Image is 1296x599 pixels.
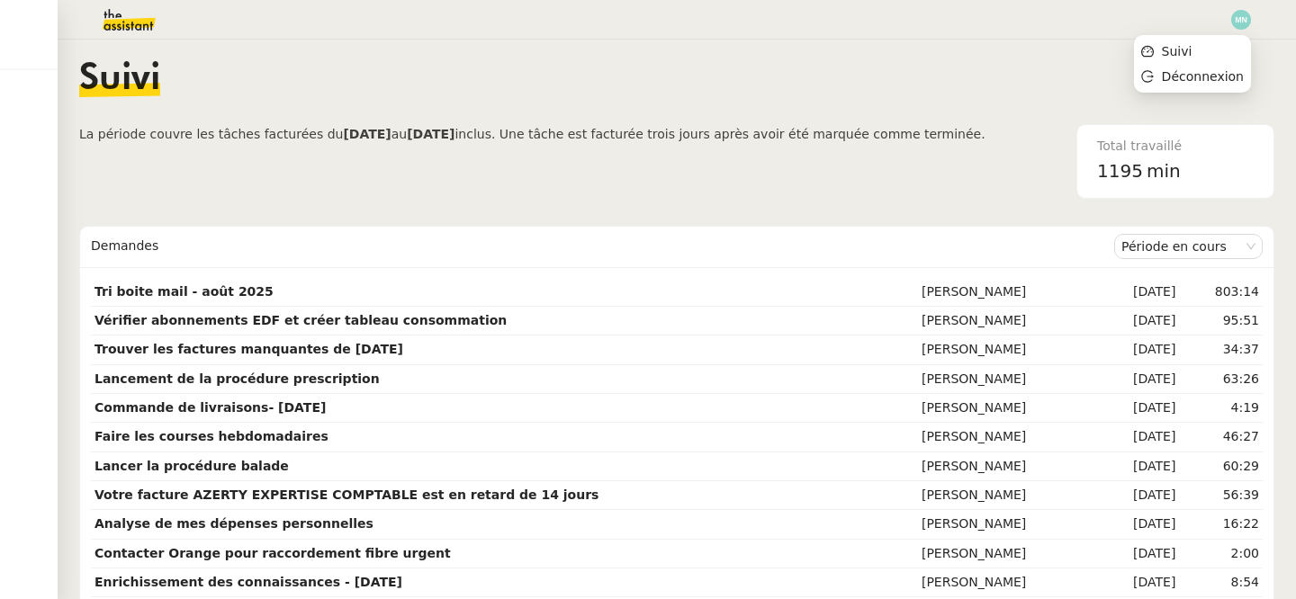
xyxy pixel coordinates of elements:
[94,575,402,589] strong: Enrichissement des connaissances - [DATE]
[1179,423,1263,451] td: 46:27
[1179,335,1263,364] td: 34:37
[1099,335,1179,364] td: [DATE]
[918,423,1099,451] td: [PERSON_NAME]
[94,429,328,443] strong: Faire les courses hebdomadaires
[343,127,391,141] b: [DATE]
[1099,394,1179,423] td: [DATE]
[94,516,373,531] strong: Analyse de mes dépenses personnelles
[407,127,454,141] b: [DATE]
[1162,44,1192,58] span: Suivi
[1099,510,1179,539] td: [DATE]
[918,452,1099,481] td: [PERSON_NAME]
[1097,160,1143,182] span: 1195
[94,371,380,386] strong: Lancement de la procédure prescription
[1099,307,1179,335] td: [DATE]
[94,546,451,560] strong: Contacter Orange pour raccordement fibre urgent
[79,127,343,141] span: La période couvre les tâches facturées du
[918,568,1099,597] td: [PERSON_NAME]
[1179,452,1263,481] td: 60:29
[1179,481,1263,510] td: 56:39
[1147,156,1181,186] span: min
[918,307,1099,335] td: [PERSON_NAME]
[918,394,1099,423] td: [PERSON_NAME]
[918,365,1099,394] td: [PERSON_NAME]
[918,510,1099,539] td: [PERSON_NAME]
[1099,481,1179,510] td: [DATE]
[1099,423,1179,451] td: [DATE]
[391,127,407,141] span: au
[1099,278,1179,307] td: [DATE]
[918,335,1099,364] td: [PERSON_NAME]
[1179,307,1263,335] td: 95:51
[1099,540,1179,568] td: [DATE]
[1179,394,1263,423] td: 4:19
[1179,568,1263,597] td: 8:54
[94,487,598,502] strong: Votre facture AZERTY EXPERTISE COMPTABLE est en retard de 14 jours
[94,342,403,356] strong: Trouver les factures manquantes de [DATE]
[1179,365,1263,394] td: 63:26
[79,61,160,97] span: Suivi
[94,459,289,473] strong: Lancer la procédure balade
[1099,568,1179,597] td: [DATE]
[1097,136,1254,156] div: Total travaillé
[94,284,274,299] strong: Tri boite mail - août 2025
[1162,69,1244,84] span: Déconnexion
[1179,278,1263,307] td: 803:14
[454,127,985,141] span: inclus. Une tâche est facturée trois jours après avoir été marquée comme terminée.
[91,228,1114,264] div: Demandes
[918,540,1099,568] td: [PERSON_NAME]
[1121,235,1255,258] nz-select-item: Période en cours
[1179,510,1263,539] td: 16:22
[1099,452,1179,481] td: [DATE]
[1099,365,1179,394] td: [DATE]
[918,278,1099,307] td: [PERSON_NAME]
[918,481,1099,510] td: [PERSON_NAME]
[1231,10,1251,30] img: svg
[94,313,507,327] strong: Vérifier abonnements EDF et créer tableau consommation
[94,400,326,415] strong: Commande de livraisons- [DATE]
[1179,540,1263,568] td: 2:00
